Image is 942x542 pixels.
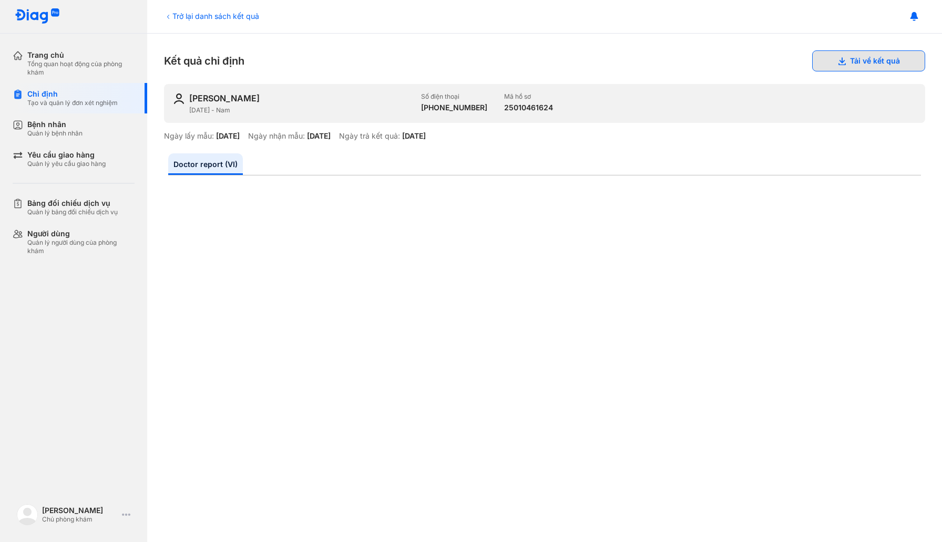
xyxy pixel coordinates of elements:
div: Mã hồ sơ [504,92,553,101]
div: [PERSON_NAME] [189,92,260,104]
a: Doctor report (VI) [168,153,243,175]
img: logo [15,8,60,25]
div: Quản lý bảng đối chiếu dịch vụ [27,208,118,216]
div: [PERSON_NAME] [42,506,118,515]
div: Tạo và quản lý đơn xét nghiệm [27,99,118,107]
div: Chủ phòng khám [42,515,118,524]
div: [PHONE_NUMBER] [421,103,487,112]
div: Trang chủ [27,50,135,60]
div: 25010461624 [504,103,553,112]
img: user-icon [172,92,185,105]
div: Tổng quan hoạt động của phòng khám [27,60,135,77]
div: Trở lại danh sách kết quả [164,11,259,22]
div: Quản lý yêu cầu giao hàng [27,160,106,168]
div: Ngày lấy mẫu: [164,131,214,141]
div: Bảng đối chiếu dịch vụ [27,199,118,208]
img: logo [17,504,38,525]
div: Kết quả chỉ định [164,50,925,71]
div: Số điện thoại [421,92,487,101]
div: Người dùng [27,229,135,238]
div: Quản lý bệnh nhân [27,129,83,138]
div: [DATE] - Nam [189,106,413,114]
div: Yêu cầu giao hàng [27,150,106,160]
div: Ngày nhận mẫu: [248,131,305,141]
div: [DATE] [216,131,240,141]
div: Chỉ định [27,89,118,99]
div: [DATE] [402,131,426,141]
div: [DATE] [307,131,331,141]
div: Bệnh nhân [27,120,83,129]
div: Quản lý người dùng của phòng khám [27,238,135,255]
div: Ngày trả kết quả: [339,131,400,141]
button: Tải về kết quả [812,50,925,71]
